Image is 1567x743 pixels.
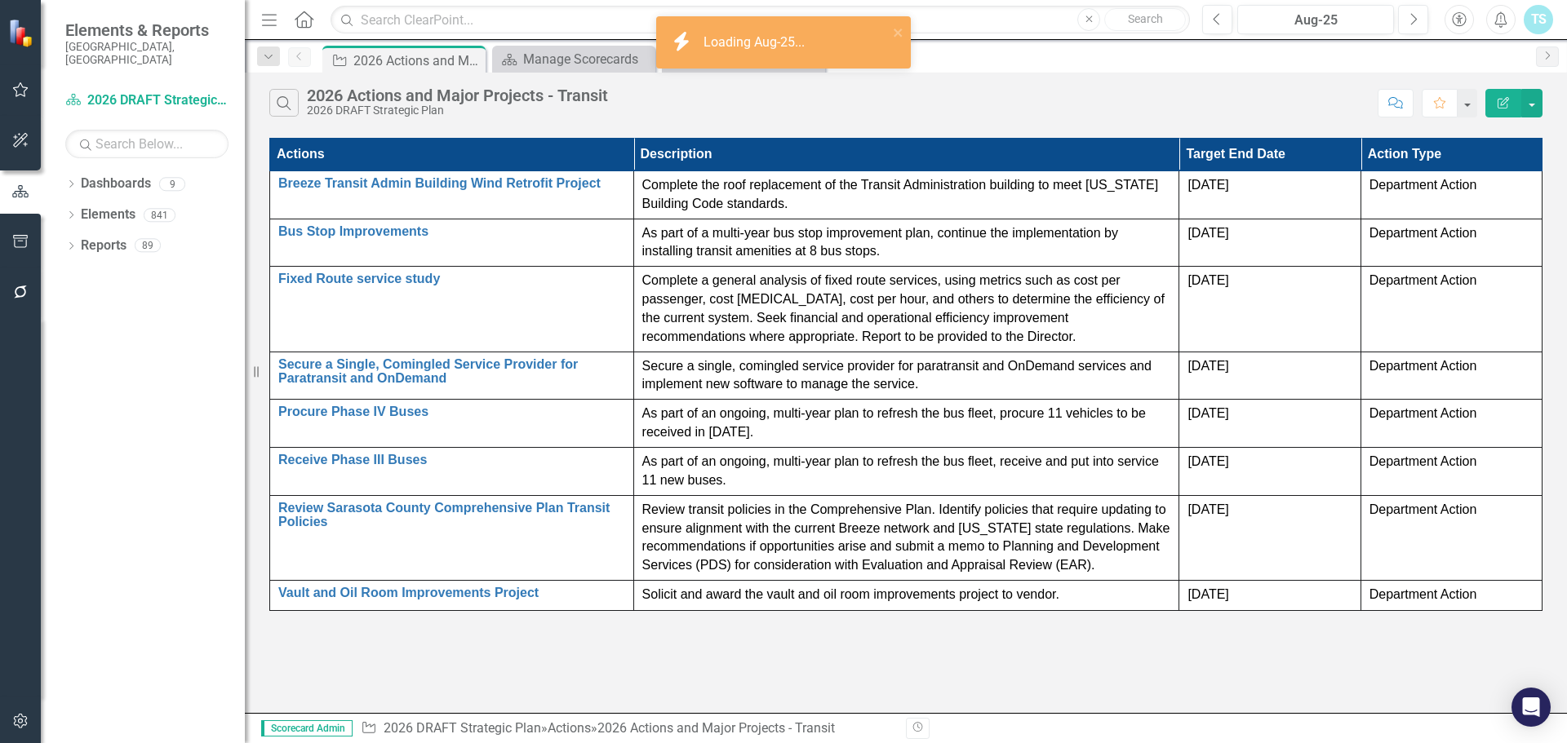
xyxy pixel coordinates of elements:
[81,237,127,255] a: Reports
[353,51,482,71] div: 2026 Actions and Major Projects - Transit
[1187,226,1228,240] span: [DATE]
[548,720,591,736] a: Actions
[1361,495,1542,580] td: Double-Click to Edit
[1369,226,1477,240] span: Department Action
[496,49,651,69] a: Manage Scorecards
[1524,5,1553,34] button: TS
[1512,688,1551,727] div: Open Intercom Messenger
[270,400,634,448] td: Double-Click to Edit Right Click for Context Menu
[1361,581,1542,611] td: Double-Click to Edit
[642,405,1171,442] p: As part of an ongoing, multi-year plan to refresh the bus fleet, procure 11 vehicles to be receiv...
[1369,273,1477,287] span: Department Action
[1179,352,1361,400] td: Double-Click to Edit
[1104,8,1186,31] button: Search
[642,586,1171,604] p: Solicit and award the vault and oil room improvements project to vendor.
[1361,447,1542,495] td: Double-Click to Edit
[1369,454,1477,468] span: Department Action
[1361,219,1542,267] td: Double-Click to Edit
[1187,178,1228,192] span: [DATE]
[8,19,37,47] img: ClearPoint Strategy
[1187,502,1228,516] span: [DATE]
[1361,170,1542,219] td: Double-Click to Edit
[642,224,1171,262] p: As part of a multi-year bus stop improvement plan, continue the implementation by installing tran...
[1179,170,1361,219] td: Double-Click to Edit
[1369,359,1477,373] span: Department Action
[65,130,229,158] input: Search Below...
[597,720,835,736] div: 2026 Actions and Major Projects - Transit
[642,272,1171,346] p: Complete a general analysis of fixed route services, using metrics such as cost per passenger, co...
[270,170,634,219] td: Double-Click to Edit Right Click for Context Menu
[642,453,1171,490] p: As part of an ongoing, multi-year plan to refresh the bus fleet, receive and put into service 11 ...
[270,495,634,580] td: Double-Click to Edit Right Click for Context Menu
[1187,406,1228,420] span: [DATE]
[270,219,634,267] td: Double-Click to Edit Right Click for Context Menu
[278,357,625,386] a: Secure a Single, Comingled Service Provider for Paratransit and OnDemand
[1243,11,1388,30] div: Aug-25
[633,400,1179,448] td: Double-Click to Edit
[633,447,1179,495] td: Double-Click to Edit
[642,501,1171,575] p: Review transit policies in the Comprehensive Plan. Identify policies that require updating to ens...
[1179,581,1361,611] td: Double-Click to Edit
[523,49,651,69] div: Manage Scorecards
[270,581,634,611] td: Double-Click to Edit Right Click for Context Menu
[1187,273,1228,287] span: [DATE]
[135,239,161,253] div: 89
[633,352,1179,400] td: Double-Click to Edit
[1187,359,1228,373] span: [DATE]
[270,267,634,352] td: Double-Click to Edit Right Click for Context Menu
[1369,587,1477,601] span: Department Action
[261,720,353,736] span: Scorecard Admin
[642,176,1171,214] p: Complete the roof replacement of the Transit Administration building to meet [US_STATE] Building ...
[1128,12,1163,25] span: Search
[270,352,634,400] td: Double-Click to Edit Right Click for Context Menu
[278,224,625,239] a: Bus Stop Improvements
[1361,400,1542,448] td: Double-Click to Edit
[307,104,608,117] div: 2026 DRAFT Strategic Plan
[1179,267,1361,352] td: Double-Click to Edit
[159,177,185,191] div: 9
[1369,178,1477,192] span: Department Action
[81,175,151,193] a: Dashboards
[278,272,625,286] a: Fixed Route service study
[1369,502,1477,516] span: Department Action
[307,86,608,104] div: 2026 Actions and Major Projects - Transit
[704,33,809,52] div: Loading Aug-25...
[331,6,1190,34] input: Search ClearPoint...
[633,581,1179,611] td: Double-Click to Edit
[65,91,229,110] a: 2026 DRAFT Strategic Plan
[1179,447,1361,495] td: Double-Click to Edit
[1361,267,1542,352] td: Double-Click to Edit
[361,719,894,738] div: » »
[384,720,541,736] a: 2026 DRAFT Strategic Plan
[65,40,229,67] small: [GEOGRAPHIC_DATA], [GEOGRAPHIC_DATA]
[1187,587,1228,601] span: [DATE]
[1179,495,1361,580] td: Double-Click to Edit
[81,206,135,224] a: Elements
[893,23,904,42] button: close
[1369,406,1477,420] span: Department Action
[633,219,1179,267] td: Double-Click to Edit
[1237,5,1394,34] button: Aug-25
[1179,219,1361,267] td: Double-Click to Edit
[1187,454,1228,468] span: [DATE]
[633,267,1179,352] td: Double-Click to Edit
[278,586,625,600] a: Vault and Oil Room Improvements Project
[1361,352,1542,400] td: Double-Click to Edit
[278,405,625,419] a: Procure Phase IV Buses
[633,495,1179,580] td: Double-Click to Edit
[144,208,175,222] div: 841
[278,453,625,467] a: Receive Phase III Buses
[65,20,229,40] span: Elements & Reports
[642,357,1171,395] p: Secure a single, comingled service provider for paratransit and OnDemand services and implement n...
[278,176,625,191] a: Breeze Transit Admin Building Wind Retrofit Project
[278,501,625,529] a: Review Sarasota County Comprehensive Plan Transit Policies
[633,170,1179,219] td: Double-Click to Edit
[1179,400,1361,448] td: Double-Click to Edit
[270,447,634,495] td: Double-Click to Edit Right Click for Context Menu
